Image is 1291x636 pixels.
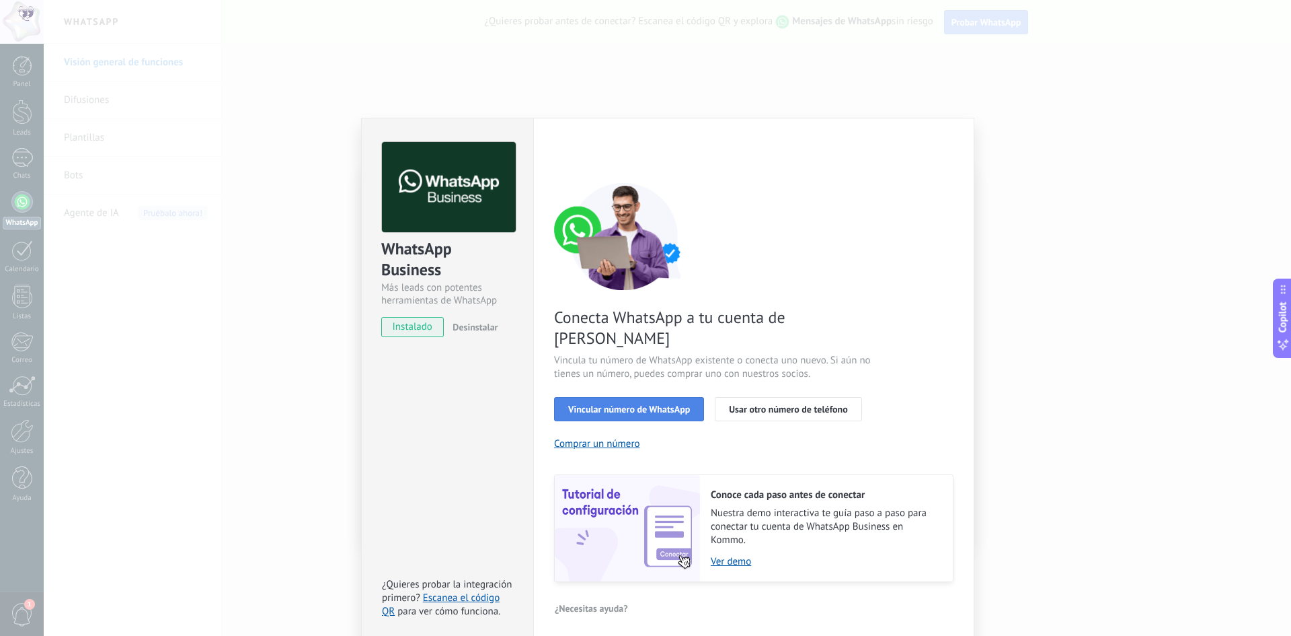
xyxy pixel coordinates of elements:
img: connect number [554,182,695,290]
button: Desinstalar [447,317,498,337]
span: Vincula tu número de WhatsApp existente o conecta uno nuevo. Si aún no tienes un número, puedes c... [554,354,874,381]
span: Nuestra demo interactiva te guía paso a paso para conectar tu cuenta de WhatsApp Business en Kommo. [711,507,939,547]
span: instalado [382,317,443,337]
button: Vincular número de WhatsApp [554,397,704,421]
span: Copilot [1276,302,1290,332]
button: Comprar un número [554,437,640,450]
span: Conecta WhatsApp a tu cuenta de [PERSON_NAME] [554,307,874,349]
button: ¿Necesitas ayuda? [554,598,629,619]
button: Usar otro número de teléfono [715,397,861,421]
span: Vincular número de WhatsApp [568,404,690,414]
img: logo_main.png [382,142,516,233]
span: Desinstalar [453,321,498,333]
div: WhatsApp Business [381,238,514,281]
h2: Conoce cada paso antes de conectar [711,489,939,501]
span: Usar otro número de teléfono [729,404,847,414]
span: ¿Quieres probar la integración primero? [382,578,512,604]
span: para ver cómo funciona. [397,605,500,618]
a: Ver demo [711,555,939,568]
div: Más leads con potentes herramientas de WhatsApp [381,281,514,307]
a: Escanea el código QR [382,592,500,618]
span: ¿Necesitas ayuda? [555,604,628,613]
